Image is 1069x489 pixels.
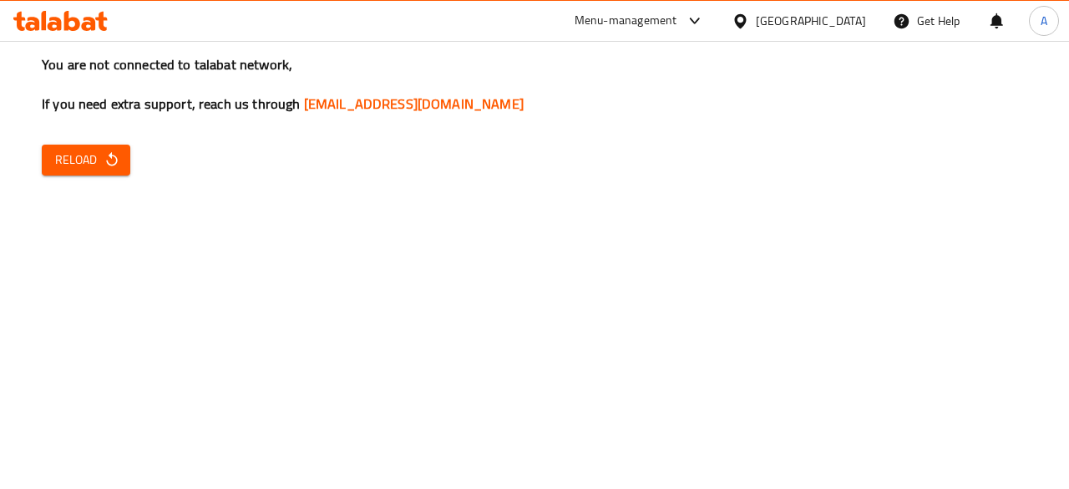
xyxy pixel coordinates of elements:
button: Reload [42,145,130,176]
a: [EMAIL_ADDRESS][DOMAIN_NAME] [304,91,524,116]
div: [GEOGRAPHIC_DATA] [756,12,866,30]
div: Menu-management [575,11,677,31]
span: A [1041,12,1047,30]
span: Reload [55,150,117,171]
h3: You are not connected to talabat network, If you need extra support, reach us through [42,55,1027,114]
